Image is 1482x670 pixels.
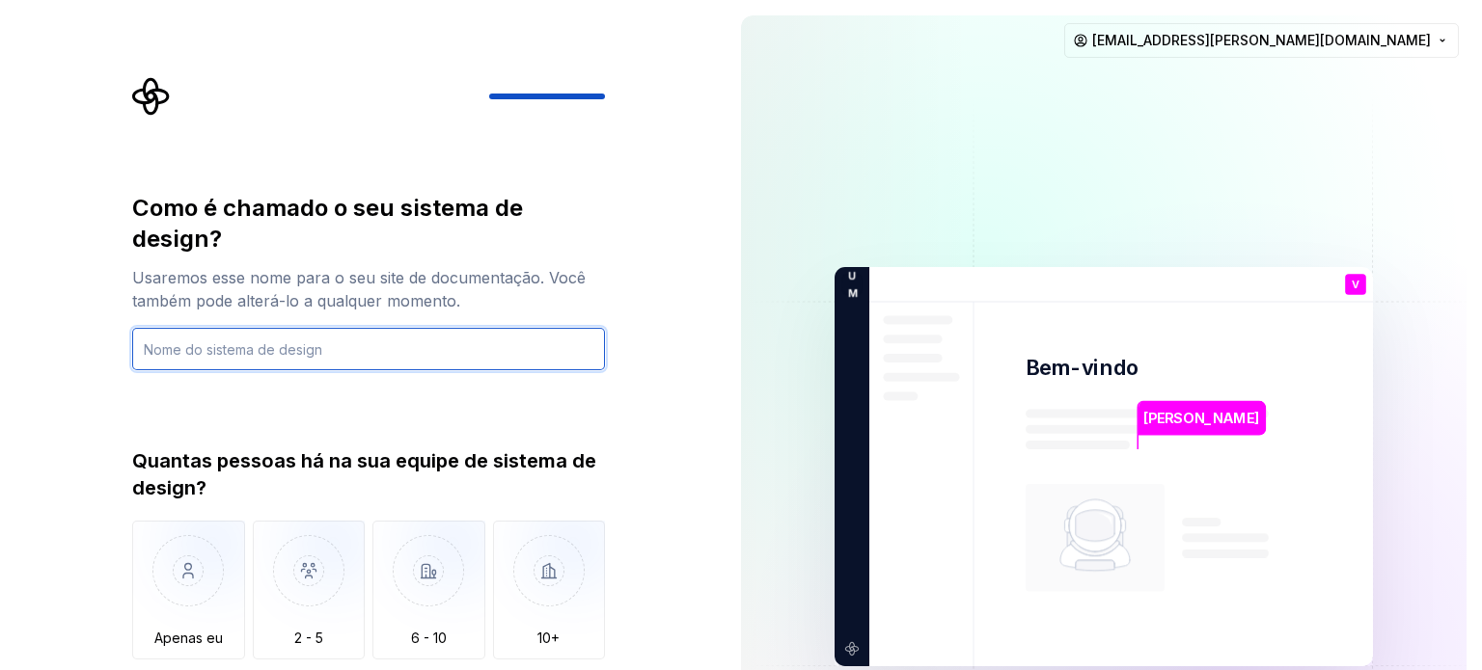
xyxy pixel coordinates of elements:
font: Bem-vindo [1026,355,1139,380]
font: V [1352,278,1359,291]
font: Como é chamado o seu sistema de design? [132,194,523,253]
button: [EMAIL_ADDRESS][PERSON_NAME][DOMAIN_NAME] [1064,23,1459,58]
input: Nome do sistema de design [132,328,605,370]
font: [EMAIL_ADDRESS][PERSON_NAME][DOMAIN_NAME] [1092,32,1431,48]
font: UM [848,268,858,299]
font: Usaremos esse nome para o seu site de documentação. Você também pode alterá-lo a qualquer momento. [132,268,586,310]
svg: Logotipo da Supernova [132,77,171,116]
font: [PERSON_NAME] [1143,410,1259,427]
font: Quantas pessoas há na sua equipe de sistema de design? [132,449,596,499]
